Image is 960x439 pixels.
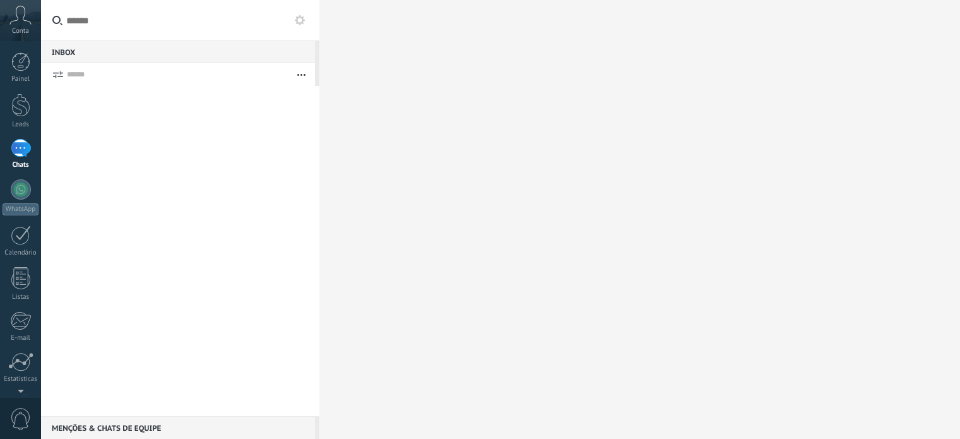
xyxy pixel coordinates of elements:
[41,40,315,63] div: Inbox
[12,27,29,35] span: Conta
[41,416,315,439] div: Menções & Chats de equipe
[3,203,39,215] div: WhatsApp
[3,249,39,257] div: Calendário
[3,75,39,83] div: Painel
[3,121,39,129] div: Leads
[3,293,39,301] div: Listas
[3,375,39,383] div: Estatísticas
[288,63,315,86] button: Mais
[3,161,39,169] div: Chats
[3,334,39,342] div: E-mail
